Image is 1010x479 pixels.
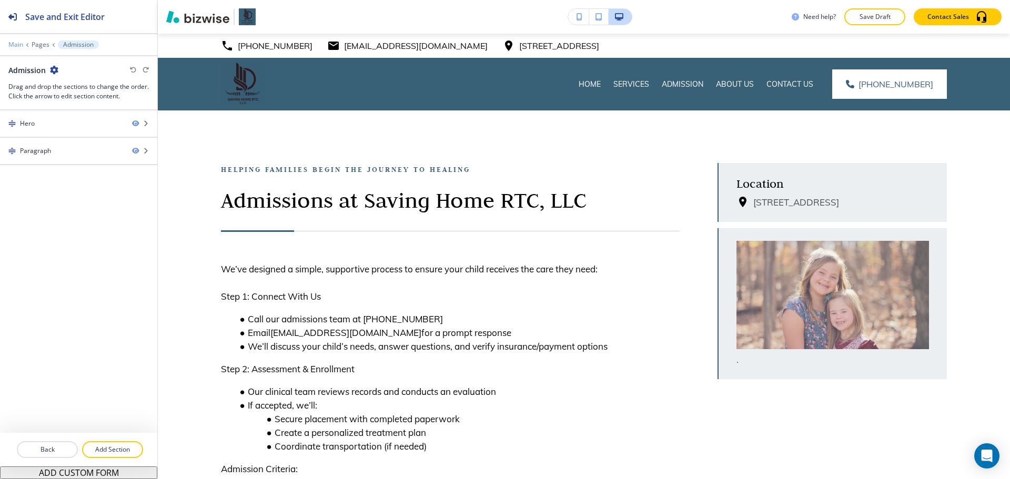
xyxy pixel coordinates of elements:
[235,312,680,326] li: Call our admissions team at [PHONE_NUMBER]
[221,262,680,276] p: We’ve designed a simple, supportive process to ensure your child receives the care they need:
[502,38,599,54] a: [STREET_ADDRESS]
[221,362,680,376] p: Step 2: Assessment & Enrollment
[858,78,933,90] span: [PHONE_NUMBER]
[235,385,680,399] li: Our clinical team reviews records and conducts an evaluation
[82,441,143,458] button: Add Section
[844,8,905,25] button: Save Draft
[221,462,680,476] p: Admission Criteria:
[927,12,969,22] p: Contact Sales
[8,147,16,155] img: Drag
[235,340,680,353] li: We’ll discuss your child’s needs, answer questions, and verify insurance/payment options
[18,445,77,454] p: Back
[858,12,892,22] p: Save Draft
[221,163,680,176] p: Helping Families Begin the Journey to Healing
[58,40,99,49] button: Admission
[166,11,229,23] img: Bizwise Logo
[662,79,703,89] p: Admission
[235,399,680,412] li: If accepted, we’ll:
[17,441,78,458] button: Back
[766,79,813,89] p: Contact Us
[344,38,488,54] p: [EMAIL_ADDRESS][DOMAIN_NAME]
[832,69,947,99] a: [PHONE_NUMBER]
[421,327,511,338] a: for a prompt response
[8,41,23,48] button: Main
[20,119,35,128] div: Hero
[718,163,947,222] a: Location[STREET_ADDRESS]
[803,12,836,22] h3: Need help?
[20,146,51,156] div: Paragraph
[221,186,680,214] p: Admissions at Saving Home RTC, LLC
[8,82,149,101] h3: Drag and drop the sections to change the order. Click the arrow to edit section content.
[914,8,1002,25] button: Contact Sales
[83,445,142,454] p: Add Section
[8,120,16,127] img: Drag
[235,412,680,426] li: Secure placement with completed paperwork
[235,440,680,453] li: Coordinate transportation (if needed)
[579,79,601,89] p: Home
[519,38,599,54] p: [STREET_ADDRESS]
[736,241,929,366] p: .
[63,41,94,48] p: Admission
[736,176,929,191] h5: Location
[716,79,754,89] p: About Us
[235,326,680,340] li: Email
[221,290,680,303] p: Step 1: Connect With Us
[32,41,49,48] button: Pages
[613,79,649,89] p: Services
[221,62,265,106] img: SAVING HOME RTC LLC
[238,38,312,54] p: [PHONE_NUMBER]
[753,196,839,209] h6: [STREET_ADDRESS]
[736,241,929,349] img: 25bf7d975955ef9f43b21142526d939c.webp
[235,426,680,440] li: Create a personalized treatment plan
[270,327,421,338] a: [EMAIL_ADDRESS][DOMAIN_NAME]
[239,8,256,25] img: Your Logo
[25,11,105,23] h2: Save and Exit Editor
[327,38,488,54] a: [EMAIL_ADDRESS][DOMAIN_NAME]
[974,443,999,468] div: Open Intercom Messenger
[8,65,46,76] h2: Admission
[221,38,312,54] a: [PHONE_NUMBER]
